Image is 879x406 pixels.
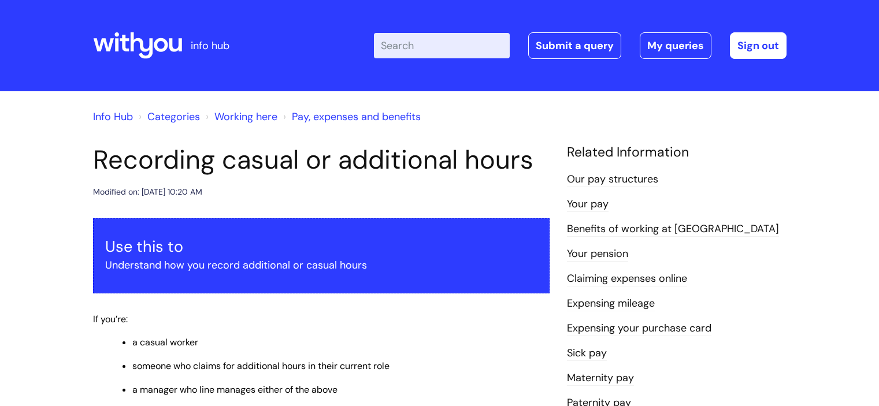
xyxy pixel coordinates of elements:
[191,36,229,55] p: info hub
[147,110,200,124] a: Categories
[136,107,200,126] li: Solution home
[93,110,133,124] a: Info Hub
[280,107,421,126] li: Pay, expenses and benefits
[132,383,337,396] span: a manager who line manages either of the above
[567,321,711,336] a: Expensing your purchase card
[105,256,537,274] p: Understand how you record additional or casual hours
[292,110,421,124] a: Pay, expenses and benefits
[567,371,634,386] a: Maternity pay
[93,313,128,325] span: If you’re:
[374,32,787,59] div: | -
[132,360,390,372] span: someone who claims for additional hours in their current role
[214,110,277,124] a: Working here
[374,33,510,58] input: Search
[567,144,787,161] h4: Related Information
[93,144,550,176] h1: Recording casual or additional hours
[567,346,607,361] a: Sick pay
[105,237,537,256] h3: Use this to
[567,172,658,187] a: Our pay structures
[567,271,687,286] a: Claiming expenses online
[730,32,787,59] a: Sign out
[640,32,711,59] a: My queries
[203,107,277,126] li: Working here
[93,185,202,199] div: Modified on: [DATE] 10:20 AM
[567,296,655,311] a: Expensing mileage
[567,222,779,237] a: Benefits of working at [GEOGRAPHIC_DATA]
[528,32,621,59] a: Submit a query
[567,197,609,212] a: Your pay
[567,247,628,262] a: Your pension
[132,336,198,348] span: a casual worker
